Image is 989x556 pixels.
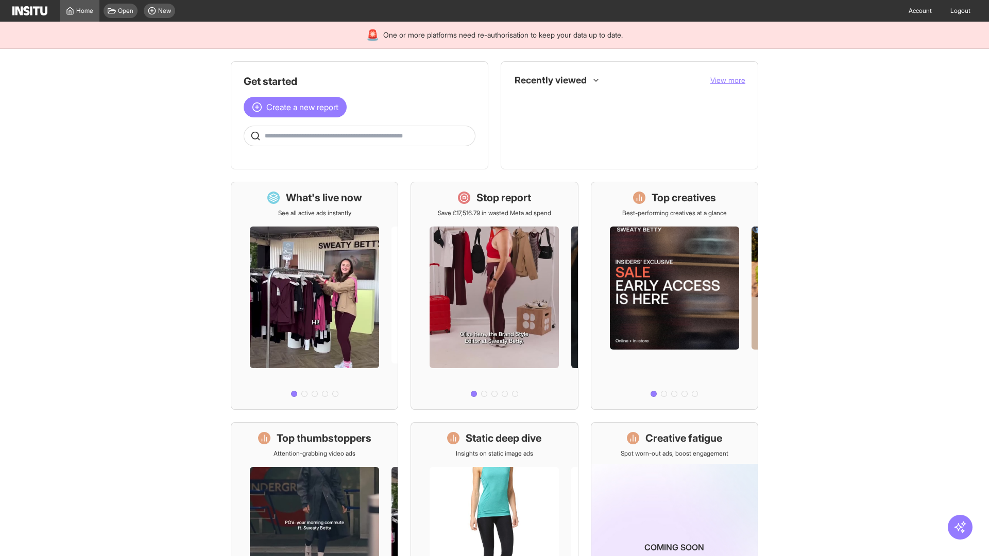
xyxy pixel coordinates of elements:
img: Logo [12,6,47,15]
span: Create a new report [266,101,338,113]
span: View more [710,76,745,84]
span: Open [118,7,133,15]
h1: What's live now [286,190,362,205]
h1: Top creatives [652,190,716,205]
h1: Static deep dive [466,431,541,445]
h1: Stop report [476,190,531,205]
span: One or more platforms need re-authorisation to keep your data up to date. [383,30,623,40]
div: 🚨 [366,28,379,42]
h1: Top thumbstoppers [277,431,371,445]
a: Stop reportSave £17,516.79 in wasted Meta ad spend [411,182,578,410]
p: Best-performing creatives at a glance [622,209,727,217]
button: View more [710,75,745,85]
a: What's live nowSee all active ads instantly [231,182,398,410]
p: See all active ads instantly [278,209,351,217]
span: Home [76,7,93,15]
button: Create a new report [244,97,347,117]
p: Save £17,516.79 in wasted Meta ad spend [438,209,551,217]
p: Attention-grabbing video ads [274,449,355,458]
a: Top creativesBest-performing creatives at a glance [591,182,758,410]
h1: Get started [244,74,475,89]
p: Insights on static image ads [456,449,533,458]
span: New [158,7,171,15]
